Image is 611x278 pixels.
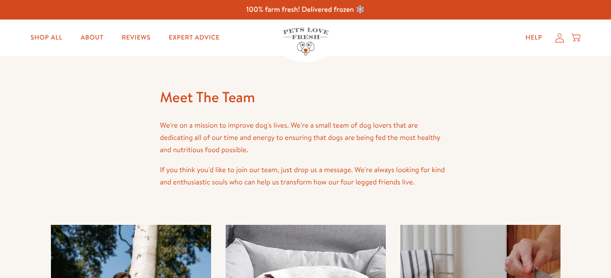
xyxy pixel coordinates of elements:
[162,29,227,47] a: Expert Advice
[160,85,451,109] h1: Meet The Team
[160,119,451,157] p: We're on a mission to improve dog's lives. We're a small team of dog lovers that are dedicating a...
[518,29,550,47] a: Help
[283,28,328,55] img: Pets Love Fresh
[23,29,70,47] a: Shop All
[160,164,451,189] p: If you think you'd like to join our team, just drop us a message. We're always looking for kind a...
[73,29,111,47] a: About
[114,29,157,47] a: Reviews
